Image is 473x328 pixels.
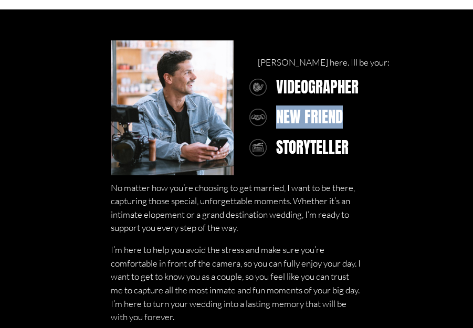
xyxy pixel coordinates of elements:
[276,139,417,156] h3: storyteller
[276,109,417,126] h3: new friend
[276,79,417,96] h3: VIDEOGRAPHER
[111,243,362,324] p: I’m here to help you avoid the stress and make sure you’re comfortable in front of the camera, so...
[111,181,362,235] p: No matter how you’re choosing to get married, I want to be there, capturing those special, unforg...
[258,56,399,69] p: [PERSON_NAME] here. Ill be your:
